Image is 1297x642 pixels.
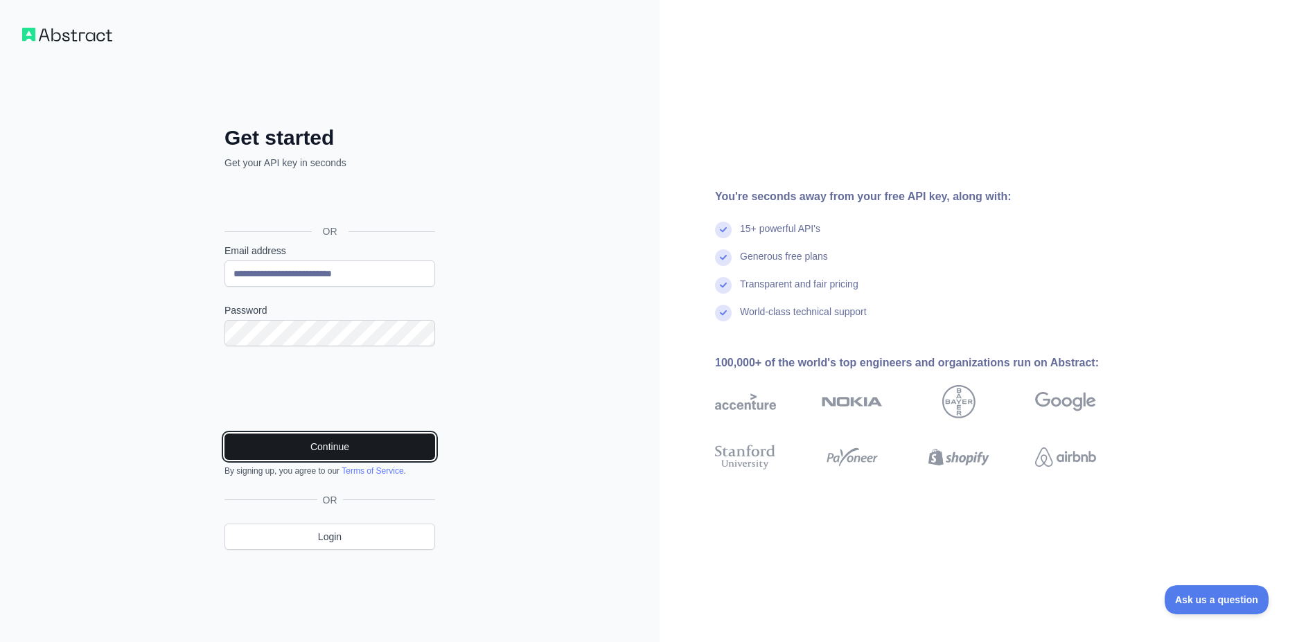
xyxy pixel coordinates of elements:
div: By signing up, you agree to our . [224,465,435,476]
a: Login [224,524,435,550]
img: check mark [715,305,732,321]
iframe: Toggle Customer Support [1165,585,1269,614]
button: Continue [224,434,435,460]
span: OR [317,493,343,507]
div: Transparent and fair pricing [740,277,858,305]
div: World-class technical support [740,305,867,332]
iframe: reCAPTCHA [224,363,435,417]
span: OR [312,224,348,238]
div: 15+ powerful API's [740,222,820,249]
img: check mark [715,277,732,294]
img: google [1035,385,1096,418]
div: 100,000+ of the world's top engineers and organizations run on Abstract: [715,355,1140,371]
label: Email address [224,244,435,258]
img: check mark [715,249,732,266]
a: Terms of Service [342,466,403,476]
iframe: Sign in with Google Button [218,185,439,215]
div: You're seconds away from your free API key, along with: [715,188,1140,205]
img: nokia [822,385,883,418]
label: Password [224,303,435,317]
p: Get your API key in seconds [224,156,435,170]
img: stanford university [715,442,776,472]
img: check mark [715,222,732,238]
img: bayer [942,385,976,418]
img: airbnb [1035,442,1096,472]
img: Workflow [22,28,112,42]
div: Generous free plans [740,249,828,277]
h2: Get started [224,125,435,150]
img: shopify [928,442,989,472]
img: accenture [715,385,776,418]
img: payoneer [822,442,883,472]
